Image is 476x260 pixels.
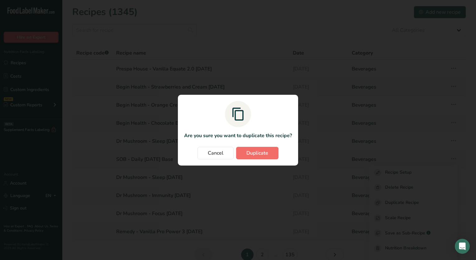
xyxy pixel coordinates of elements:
button: Duplicate [236,147,278,159]
p: Are you sure you want to duplicate this recipe? [184,132,292,139]
button: Cancel [198,147,234,159]
div: Open Intercom Messenger [455,239,470,254]
span: Duplicate [246,149,268,157]
span: Cancel [208,149,223,157]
